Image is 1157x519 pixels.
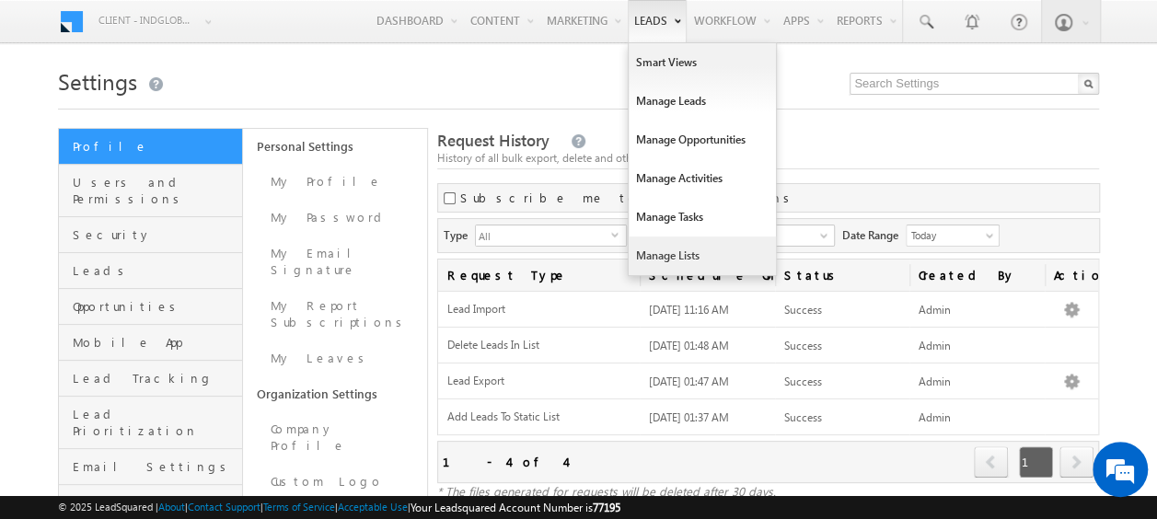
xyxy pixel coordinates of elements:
[447,302,631,317] span: Lead Import
[302,9,346,53] div: Minimize live chat window
[243,129,427,164] a: Personal Settings
[243,376,427,411] a: Organization Settings
[437,130,550,151] span: Request History
[629,121,776,159] a: Manage Opportunities
[243,411,427,464] a: Company Profile
[188,501,260,513] a: Contact Support
[73,174,237,207] span: Users and Permissions
[243,288,427,340] a: My Report Subscriptions
[476,225,611,246] span: All
[59,449,242,485] a: Email Settings
[73,298,237,315] span: Opportunities
[243,164,427,200] a: My Profile
[1019,446,1053,478] span: 1
[850,73,1099,95] input: Search Settings
[629,43,776,82] a: Smart Views
[611,230,626,238] span: select
[31,97,77,121] img: d_60004797649_company_0_60004797649
[842,225,906,244] span: Date Range
[629,198,776,236] a: Manage Tasks
[243,340,427,376] a: My Leaves
[649,303,729,317] span: [DATE] 11:16 AM
[649,410,729,424] span: [DATE] 01:37 AM
[158,501,185,513] a: About
[58,66,137,96] span: Settings
[58,499,620,516] span: © 2025 LeadSquared | | | | |
[73,334,237,351] span: Mobile App
[73,138,237,155] span: Profile
[263,501,335,513] a: Terms of Service
[73,262,237,279] span: Leads
[447,374,631,389] span: Lead Export
[593,501,620,514] span: 77195
[243,200,427,236] a: My Password
[629,236,776,275] a: Manage Lists
[909,259,1044,291] a: Created By
[974,448,1009,478] a: prev
[338,501,408,513] a: Acceptable Use
[629,82,776,121] a: Manage Leads
[649,375,729,388] span: [DATE] 01:47 AM
[447,338,631,353] span: Delete Leads In List
[243,464,427,500] a: Custom Logo
[243,236,427,288] a: My Email Signature
[1059,448,1093,478] a: next
[460,190,796,206] label: Subscribe me to notifications
[784,303,822,317] span: Success
[98,11,195,29] span: Client - indglobal2 (77195)
[59,217,242,253] a: Security
[784,410,822,424] span: Success
[919,339,951,352] span: Admin
[649,339,729,352] span: [DATE] 01:48 AM
[73,458,237,475] span: Email Settings
[73,370,237,386] span: Lead Tracking
[784,339,822,352] span: Success
[919,410,951,424] span: Admin
[919,375,951,388] span: Admin
[475,225,627,247] div: All
[438,259,641,291] a: Request Type
[1059,446,1093,478] span: next
[1045,259,1099,291] span: Actions
[59,325,242,361] a: Mobile App
[96,97,309,121] div: Chat with us now
[784,375,822,388] span: Success
[411,501,620,514] span: Your Leadsquared Account Number is
[59,165,242,217] a: Users and Permissions
[250,398,334,422] em: Start Chat
[59,253,242,289] a: Leads
[629,159,776,198] a: Manage Activities
[73,406,237,439] span: Lead Prioritization
[59,289,242,325] a: Opportunities
[443,451,565,472] div: 1 - 4 of 4
[810,226,833,245] a: Show All Items
[73,226,237,243] span: Security
[775,259,909,291] a: Status
[444,225,475,244] span: Type
[59,129,242,165] a: Profile
[59,397,242,449] a: Lead Prioritization
[974,446,1008,478] span: prev
[447,409,631,425] span: Add Leads To Static List
[437,483,776,499] span: * The files generated for requests will be deleted after 30 days.
[907,227,994,244] span: Today
[24,170,336,383] textarea: Type your message and hit 'Enter'
[919,303,951,317] span: Admin
[906,225,1000,247] a: Today
[59,361,242,397] a: Lead Tracking
[437,150,1100,167] div: History of all bulk export, delete and other requests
